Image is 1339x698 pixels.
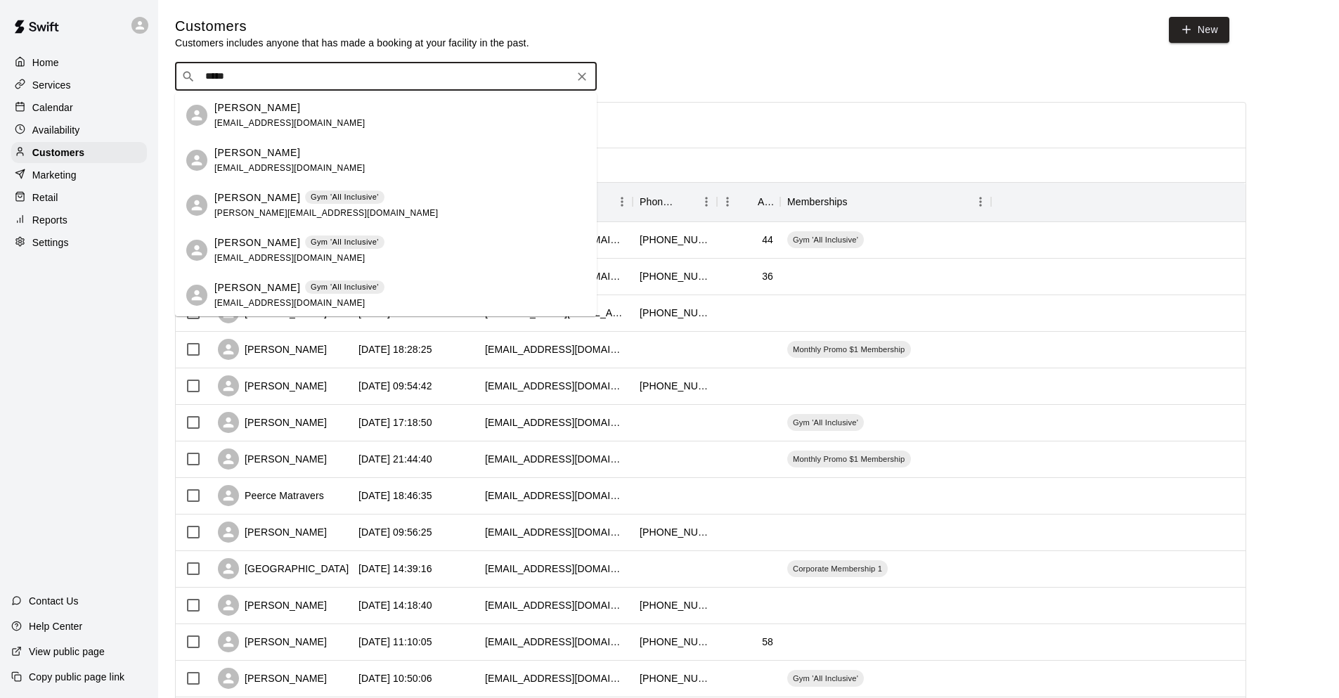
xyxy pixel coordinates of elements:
p: Gym 'All Inclusive' [311,191,379,203]
button: Menu [696,191,717,212]
span: Gym 'All Inclusive' [787,234,864,245]
div: pirfam@yahoo.com [485,562,626,576]
div: +18013864241 [640,269,710,283]
span: Corporate Membership 1 [787,563,888,574]
p: View public page [29,645,105,659]
div: 36 [762,269,773,283]
div: dferrin0825@gmail.com [485,671,626,685]
div: Memberships [780,182,991,221]
div: [PERSON_NAME] [218,412,327,433]
div: Age [717,182,780,221]
div: 2025-08-08 21:44:40 [358,452,432,466]
p: [PERSON_NAME] [214,101,300,115]
div: Monthly Promo $1 Membership [787,341,911,358]
div: 2025-08-12 17:18:50 [358,415,432,429]
a: Home [11,52,147,73]
div: Gym 'All Inclusive' [787,670,864,687]
div: 44 [762,233,773,247]
span: [PERSON_NAME][EMAIL_ADDRESS][DOMAIN_NAME] [214,208,438,218]
div: +18019105340 [640,233,710,247]
a: Availability [11,119,147,141]
p: Reports [32,213,67,227]
span: [EMAIL_ADDRESS][DOMAIN_NAME] [214,298,366,308]
div: Peerce Matravers [218,485,324,506]
div: 2025-08-15 09:54:42 [358,379,432,393]
div: 2025-07-30 14:39:16 [358,562,432,576]
div: Search customers by name or email [175,63,597,91]
div: 2025-08-04 09:56:25 [358,525,432,539]
span: [EMAIL_ADDRESS][DOMAIN_NAME] [214,253,366,263]
div: +14358405456 [640,306,710,320]
span: Gym 'All Inclusive' [787,673,864,684]
div: [PERSON_NAME] [218,375,327,396]
div: mnunley2016@icloud.com [485,379,626,393]
p: Customers includes anyone that has made a booking at your facility in the past. [175,36,529,50]
div: [PERSON_NAME] [218,631,327,652]
a: Customers [11,142,147,163]
div: Reports [11,209,147,231]
div: Phone Number [640,182,676,221]
div: 2025-08-07 18:46:35 [358,489,432,503]
div: d.ferrin0825@gmail.com [485,635,626,649]
div: 2025-07-26 10:50:06 [358,671,432,685]
div: +18017129746 [640,525,710,539]
h5: Customers [175,17,529,36]
p: Retail [32,190,58,205]
div: Phone Number [633,182,717,221]
a: Retail [11,187,147,208]
p: Copy public page link [29,670,124,684]
div: Services [11,75,147,96]
p: Gym 'All Inclusive' [311,281,379,293]
div: Gym 'All Inclusive' [787,414,864,431]
div: Email [478,182,633,221]
div: Jessica Cruz [186,285,207,306]
a: New [1169,17,1229,43]
a: Settings [11,232,147,253]
div: 2025-07-27 11:10:05 [358,635,432,649]
span: Monthly Promo $1 Membership [787,344,911,355]
div: Gym 'All Inclusive' [787,231,864,248]
div: Ariana Medina [186,195,207,216]
button: Menu [612,191,633,212]
button: Menu [970,191,991,212]
div: xcbxuebingqing@gmail.com [485,452,626,466]
a: Calendar [11,97,147,118]
div: +18015208711 [640,379,710,393]
div: [PERSON_NAME] [218,522,327,543]
div: [PERSON_NAME] [218,668,327,689]
button: Menu [717,191,738,212]
a: Marketing [11,164,147,186]
div: +17753423065 [640,671,710,685]
p: [PERSON_NAME] [214,190,300,205]
span: [EMAIL_ADDRESS][DOMAIN_NAME] [214,118,366,128]
p: Gym 'All Inclusive' [311,236,379,248]
div: lacey.dalrymple93@gmail.com [485,415,626,429]
div: Monthly Promo $1 Membership [787,451,911,467]
div: Monroe Medina [186,105,207,126]
span: [EMAIL_ADDRESS][DOMAIN_NAME] [214,163,366,173]
p: Marketing [32,168,77,182]
div: 2025-08-15 18:28:25 [358,342,432,356]
div: 58 [762,635,773,649]
div: +18016475138 [640,598,710,612]
div: Age [758,182,773,221]
div: Danny Medina [186,240,207,261]
button: Sort [738,192,758,212]
p: [PERSON_NAME] [214,280,300,295]
p: Help Center [29,619,82,633]
button: Sort [676,192,696,212]
button: Clear [572,67,592,86]
p: Availability [32,123,80,137]
p: Settings [32,235,69,250]
div: piercematravers@gmail.com [485,489,626,503]
p: Calendar [32,101,73,115]
div: Matt Medina [186,150,207,171]
p: Home [32,56,59,70]
div: micheleanell@gmail.com [485,598,626,612]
